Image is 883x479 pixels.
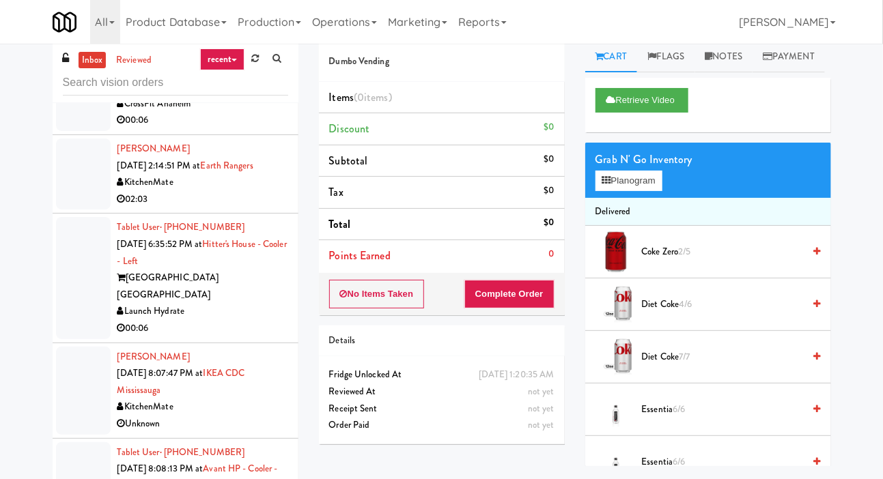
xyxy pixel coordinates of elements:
a: Cart [585,42,638,72]
div: $0 [544,151,554,168]
div: Grab N' Go Inventory [595,149,821,170]
ng-pluralize: items [364,89,389,105]
div: Diet Coke7/7 [636,349,821,366]
img: Micromart [53,10,76,34]
span: 6/6 [673,403,685,416]
a: Earth Rangers [201,159,253,172]
span: [DATE] 8:07:47 PM at [117,366,204,379]
div: 00:06 [117,320,288,337]
span: Tax [329,184,344,200]
div: 02:03 [117,191,288,208]
a: [PERSON_NAME] [117,142,190,155]
a: [PERSON_NAME] [117,350,190,363]
div: Launch Hydrate [117,303,288,320]
button: Planogram [595,171,662,191]
input: Search vision orders [63,70,288,96]
span: · [PHONE_NUMBER] [160,446,245,459]
div: Details [329,332,555,349]
a: Tablet User· [PHONE_NUMBER] [117,220,245,233]
div: Unknown [117,416,288,433]
a: Payment [753,42,825,72]
span: Coke Zero [642,244,804,261]
div: Order Paid [329,417,555,434]
span: 7/7 [679,350,690,363]
span: Items [329,89,392,105]
span: Total [329,216,351,232]
div: 00:06 [117,112,288,129]
div: $0 [544,182,554,199]
div: Coke Zero2/5 [636,244,821,261]
span: Diet Coke [642,349,804,366]
div: 0 [548,246,554,263]
div: CrossFit Anaheim [117,96,288,113]
span: Points Earned [329,248,391,263]
span: Subtotal [329,153,368,169]
li: Tablet User· [PHONE_NUMBER][DATE] 6:35:52 PM atHitter's House - Cooler - Left[GEOGRAPHIC_DATA] [G... [53,214,298,343]
li: [PERSON_NAME][DATE] 8:07:47 PM atIKEA CDC MississaugaKitchenMateUnknown [53,343,298,439]
a: reviewed [113,52,155,69]
span: [DATE] 6:35:52 PM at [117,237,203,250]
button: Complete Order [464,280,555,308]
div: $0 [544,119,554,136]
a: Flags [637,42,695,72]
span: (0 ) [354,89,392,105]
a: inbox [79,52,107,69]
button: No Items Taken [329,280,425,308]
a: recent [200,48,245,70]
a: Tablet User· [PHONE_NUMBER] [117,446,245,459]
span: Diet Coke [642,296,804,313]
div: [DATE] 1:20:35 AM [479,366,555,383]
div: Diet Coke4/6 [636,296,821,313]
span: Discount [329,121,370,136]
a: Hitter's House - Cooler - Left [117,237,287,267]
span: Essentia [642,454,804,471]
a: IKEA CDC Mississauga [117,366,245,396]
h5: Dumbo Vending [329,57,555,67]
span: not yet [528,418,555,431]
div: Essentia6/6 [636,454,821,471]
div: $0 [544,214,554,231]
span: not yet [528,402,555,415]
div: Fridge Unlocked At [329,366,555,383]
span: 4/6 [679,297,692,310]
li: [PERSON_NAME][DATE] 2:14:51 PM atEarth RangersKitchenMate02:03 [53,135,298,214]
span: · [PHONE_NUMBER] [160,220,245,233]
span: Essentia [642,401,804,418]
span: [DATE] 8:08:13 PM at [117,462,204,475]
a: Notes [695,42,753,72]
div: Essentia6/6 [636,401,821,418]
span: not yet [528,385,555,398]
li: Delivered [585,198,831,227]
div: KitchenMate [117,398,288,416]
div: [GEOGRAPHIC_DATA] [GEOGRAPHIC_DATA] [117,270,288,303]
span: 6/6 [673,455,685,468]
span: 2/5 [678,245,690,258]
div: Reviewed At [329,383,555,401]
div: Receipt Sent [329,401,555,418]
button: Retrieve Video [595,88,688,113]
span: [DATE] 2:14:51 PM at [117,159,201,172]
div: KitchenMate [117,174,288,191]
